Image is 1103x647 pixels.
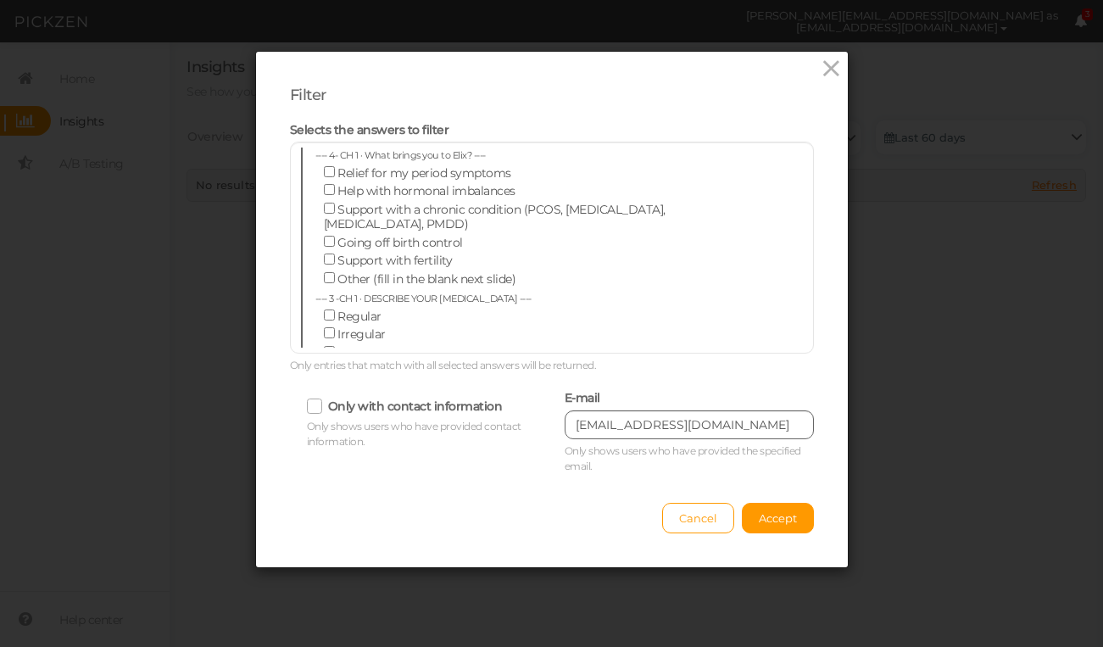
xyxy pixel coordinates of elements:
[759,511,797,525] span: Accept
[324,203,335,214] input: Support with a chronic condition (PCOS, [MEDICAL_DATA], [MEDICAL_DATA], PMDD)
[315,293,532,304] span: ---- 3 -CH 1 · DESCRIBE YOUR [MEDICAL_DATA] ----
[662,503,734,533] button: Cancel
[290,359,597,371] span: Only entries that match with all selected answers will be returned.
[337,345,495,360] span: I don't currently get a period
[324,184,335,195] input: Help with hormonal imbalances
[290,86,326,104] span: Filter
[679,511,717,525] span: Cancel
[324,202,666,232] span: Support with a chronic condition (PCOS, [MEDICAL_DATA], [MEDICAL_DATA], PMDD)
[337,309,382,324] span: Regular
[742,503,814,533] button: Accept
[324,310,335,321] input: Regular
[324,254,335,265] input: Support with fertility
[328,399,503,414] label: Only with contact information
[565,391,600,406] label: E-mail
[324,272,335,283] input: Other (fill in the blank next slide)
[337,165,511,181] span: Relief for my period symptoms
[307,420,521,448] span: Only shows users who have provided contact information.
[324,236,335,247] input: Going off birth control
[324,166,335,177] input: Relief for my period symptoms
[337,183,515,198] span: Help with hormonal imbalances
[315,149,486,161] span: ---- 4- CH 1 · What brings you to Elix? ----
[337,253,452,268] span: Support with fertility
[324,327,335,338] input: Irregular
[324,346,335,357] input: I don't currently get a period
[290,122,449,137] span: Selects the answers to filter
[565,444,801,472] span: Only shows users who have provided the specified email.
[337,271,515,287] span: Other (fill in the blank next slide)
[337,326,386,342] span: Irregular
[337,235,463,250] span: Going off birth control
